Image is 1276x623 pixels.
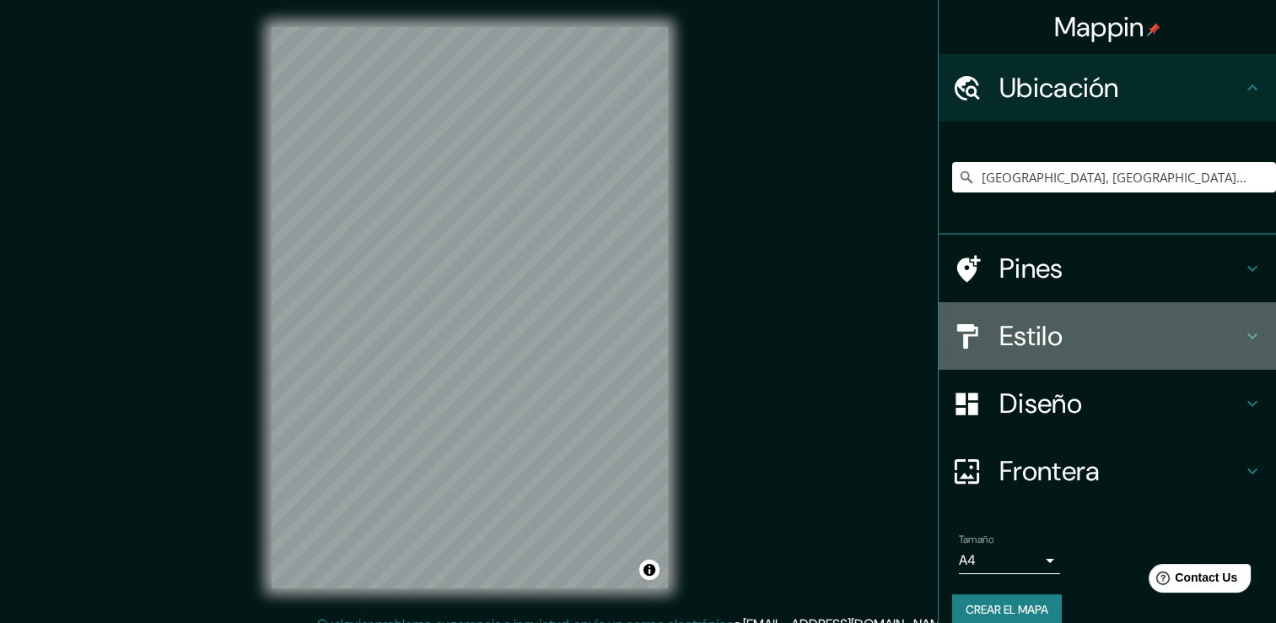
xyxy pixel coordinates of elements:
iframe: Help widget launcher [1126,557,1257,604]
div: Pines [939,235,1276,302]
h4: Estilo [999,319,1242,353]
h4: Frontera [999,454,1242,488]
div: Frontera [939,437,1276,505]
h4: Ubicación [999,71,1242,105]
font: Crear el mapa [966,599,1048,620]
div: Ubicación [939,54,1276,122]
div: A4 [959,547,1060,574]
img: pin-icon.png [1147,23,1160,36]
label: Tamaño [959,533,993,547]
canvas: Mapa [272,27,668,588]
input: Elige tu ciudad o área [952,162,1276,192]
font: Mappin [1054,9,1144,45]
h4: Pines [999,252,1242,285]
div: Estilo [939,302,1276,370]
h4: Diseño [999,387,1242,420]
div: Diseño [939,370,1276,437]
button: Alternar atribución [639,560,660,580]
